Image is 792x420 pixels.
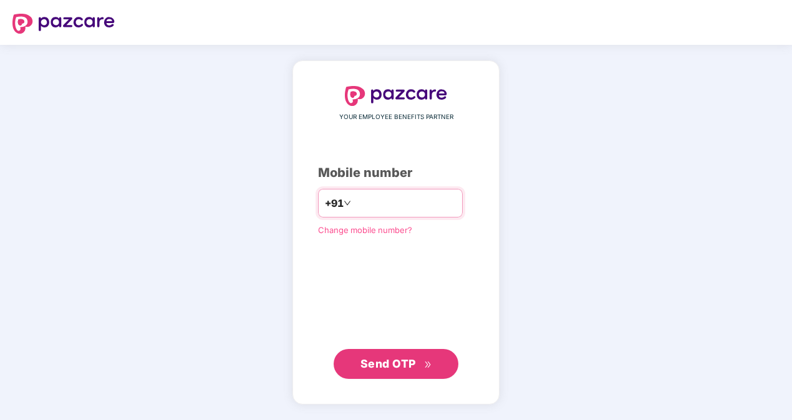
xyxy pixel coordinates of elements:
img: logo [12,14,115,34]
span: double-right [424,361,432,369]
button: Send OTPdouble-right [334,349,458,379]
span: Send OTP [360,357,416,370]
a: Change mobile number? [318,225,412,235]
img: logo [345,86,447,106]
span: down [344,199,351,207]
span: YOUR EMPLOYEE BENEFITS PARTNER [339,112,453,122]
div: Mobile number [318,163,474,183]
span: +91 [325,196,344,211]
